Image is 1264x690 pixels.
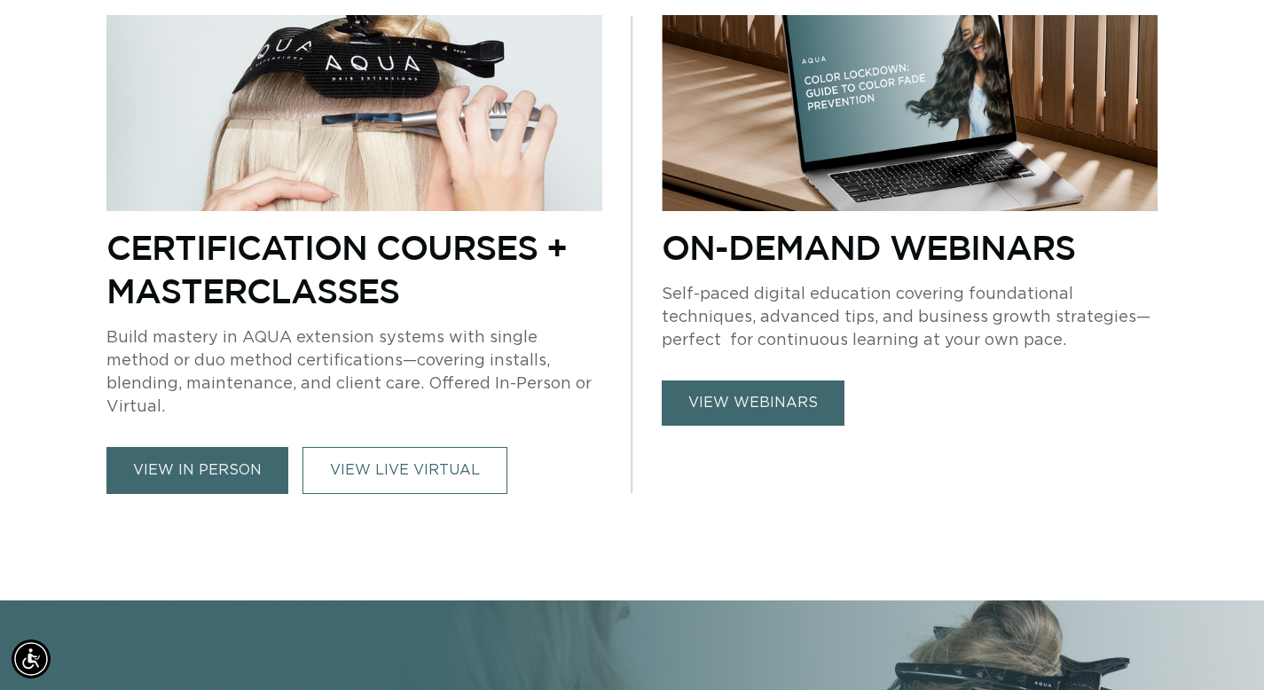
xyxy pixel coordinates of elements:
[662,380,844,426] a: view webinars
[302,447,507,494] a: VIEW LIVE VIRTUAL
[12,639,51,678] div: Accessibility Menu
[106,447,288,494] a: view in person
[662,225,1158,269] p: On-Demand Webinars
[106,326,602,419] p: Build mastery in AQUA extension systems with single method or duo method certifications—covering ...
[106,225,602,312] p: Certification Courses + Masterclasses
[662,283,1158,352] p: Self-paced digital education covering foundational techniques, advanced tips, and business growth...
